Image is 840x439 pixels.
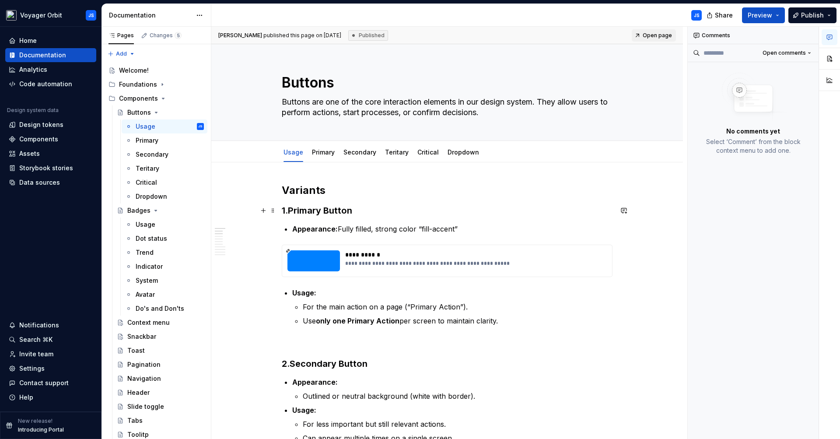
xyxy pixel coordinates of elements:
a: Settings [5,362,96,376]
a: Toast [113,344,207,358]
div: Design tokens [19,120,63,129]
a: Trend [122,246,207,260]
a: Do's and Don'ts [122,302,207,316]
p: For the main action on a page (“Primary Action”). [303,302,612,312]
a: Storybook stories [5,161,96,175]
button: Share [702,7,738,23]
div: Snackbar [127,332,156,341]
div: Dropdown [444,143,483,161]
div: Primary [136,136,158,145]
button: Voyager OrbitJS [2,6,100,25]
strong: Appearance: [292,225,338,233]
div: Design system data [7,107,59,114]
div: JS [88,12,94,19]
div: Dot status [136,234,167,243]
a: Assets [5,147,96,161]
div: JS [694,12,700,19]
button: Contact support [5,376,96,390]
strong: Usage: [292,406,316,414]
div: Notifications [19,321,59,330]
span: Open comments [763,49,806,56]
div: Secondary [340,143,380,161]
strong: Primary Button [288,205,352,216]
div: Slide toggle [127,402,164,411]
a: Usage [122,218,207,232]
a: Primary [122,133,207,148]
div: Data sources [19,178,60,187]
div: Usage [280,143,307,161]
a: Badges [113,204,207,218]
a: Usage [283,148,303,156]
div: Avatar [136,290,155,299]
a: Header [113,386,207,400]
div: Indicator [136,262,163,271]
a: Analytics [5,63,96,77]
a: Teritary [385,148,409,156]
a: UsageJS [122,119,207,133]
a: Documentation [5,48,96,62]
a: Dropdown [122,190,207,204]
div: JS [198,122,203,131]
textarea: Buttons [280,72,611,93]
div: Header [127,388,150,397]
p: No comments yet [726,127,780,136]
button: Notifications [5,318,96,332]
strong: Appearance: [292,378,338,386]
strong: Usage: [292,288,316,297]
a: Invite team [5,347,96,361]
span: Preview [748,11,772,20]
div: Trend [136,248,154,257]
p: Use per screen to maintain clarity. [303,316,612,326]
span: Share [715,11,733,20]
div: Foundations [105,77,207,91]
div: Components [105,91,207,105]
div: Components [19,135,58,144]
button: Add [105,48,138,60]
div: Help [19,393,33,402]
a: Code automation [5,77,96,91]
img: e5527c48-e7d1-4d25-8110-9641689f5e10.png [6,10,17,21]
div: Teritary [136,164,159,173]
h2: Variants [282,183,612,197]
div: Teritary [381,143,412,161]
div: Critical [136,178,157,187]
p: Select ‘Comment’ from the block context menu to add one. [698,137,808,155]
div: Toast [127,346,145,355]
a: Avatar [122,288,207,302]
div: Buttons [127,108,151,117]
div: Do's and Don'ts [136,304,184,313]
span: Open page [643,32,672,39]
div: Navigation [127,374,161,383]
a: Secondary [343,148,376,156]
strong: Secondary Button [290,358,367,369]
div: Primary [308,143,338,161]
h3: 2. [282,358,612,370]
div: Settings [19,364,45,373]
span: published this page on [DATE] [218,32,341,39]
div: Components [119,94,158,103]
span: Publish [801,11,824,20]
div: Pagination [127,360,161,369]
div: Analytics [19,65,47,74]
div: System [136,276,158,285]
p: New release! [18,418,52,425]
button: Preview [742,7,785,23]
strong: only one Primary Action [316,316,399,325]
div: Code automation [19,80,72,88]
a: Critical [122,176,207,190]
div: Foundations [119,80,157,89]
a: Critical [417,148,439,156]
div: Changes [150,32,182,39]
div: Search ⌘K [19,335,52,344]
div: Usage [136,122,155,131]
a: Indicator [122,260,207,274]
button: Publish [788,7,836,23]
div: Assets [19,149,40,158]
div: Home [19,36,37,45]
div: Usage [136,220,155,229]
div: Tabs [127,416,143,425]
div: Pages [108,32,134,39]
a: Buttons [113,105,207,119]
h3: 1. [282,204,612,217]
span: Add [116,50,127,57]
